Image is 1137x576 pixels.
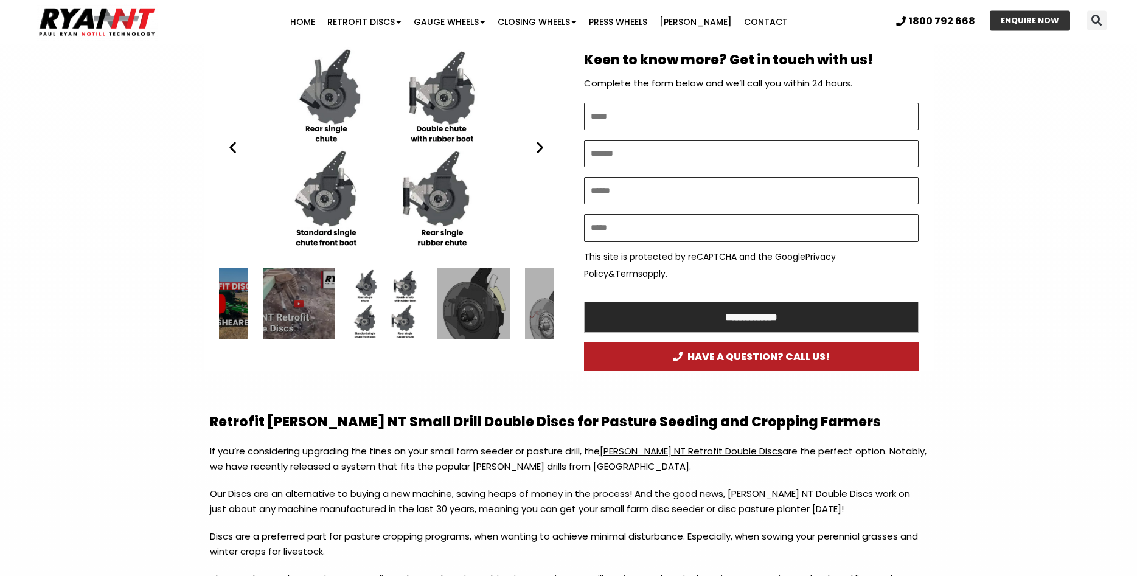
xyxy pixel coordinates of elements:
[210,414,928,431] h2: Retrofit [PERSON_NAME] NT Small Drill Double Discs for Pasture Seeding and Cropping Farmers
[210,529,928,571] p: Discs are a preferred part for pasture cropping programs, when wanting to achieve minimal disturb...
[1087,10,1107,30] div: Search
[37,3,158,41] img: Ryan NT logo
[584,52,919,69] h2: Keen to know more? Get in touch with us!
[673,352,830,362] span: HAVE A QUESTION? CALL US!
[210,486,928,529] p: Our Discs are an alternative to buying a new machine, saving heaps of money in the process! And t...
[584,75,919,92] p: Complete the form below and we’ll call you within 24 hours.
[219,43,554,252] div: Slides
[584,251,836,280] a: Privacy Policy
[437,268,510,340] div: 4 / 15
[896,16,975,26] a: 1800 792 668
[321,10,408,34] a: Retrofit Discs
[653,10,738,34] a: [PERSON_NAME]
[990,10,1070,30] a: ENQUIRE NOW
[219,43,554,252] div: RYAN NT Different Drill Disc Conversions RYAN NT John Shearer Retrofit Double Discs small farm di...
[584,248,919,282] p: This site is protected by reCAPTCHA and the Google & apply.
[532,140,548,155] div: Next slide
[225,140,240,155] div: Previous slide
[615,268,642,280] a: Terms
[584,342,919,371] a: HAVE A QUESTION? CALL US!
[175,268,248,340] div: 1 / 15
[492,10,583,34] a: Closing Wheels
[583,10,653,34] a: Press Wheels
[350,268,422,340] div: RYAN NT Different Drill Disc Conversions RYAN NT John Shearer Retrofit Double Discs small farm di...
[408,10,492,34] a: Gauge Wheels
[219,268,554,340] div: Slides Slides
[738,10,794,34] a: Contact
[1001,16,1059,24] span: ENQUIRE NOW
[219,43,554,252] div: 3 / 15
[220,10,857,34] nav: Menu
[525,268,597,340] div: 5 / 15
[210,443,928,486] p: If you’re considering upgrading the tines on your small farm seeder or pasture drill, the are the...
[909,16,975,26] span: 1800 792 668
[284,10,321,34] a: Home
[262,268,335,340] div: 2 / 15
[350,268,422,340] div: 3 / 15
[600,445,782,457] a: [PERSON_NAME] NT Retrofit Double Discs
